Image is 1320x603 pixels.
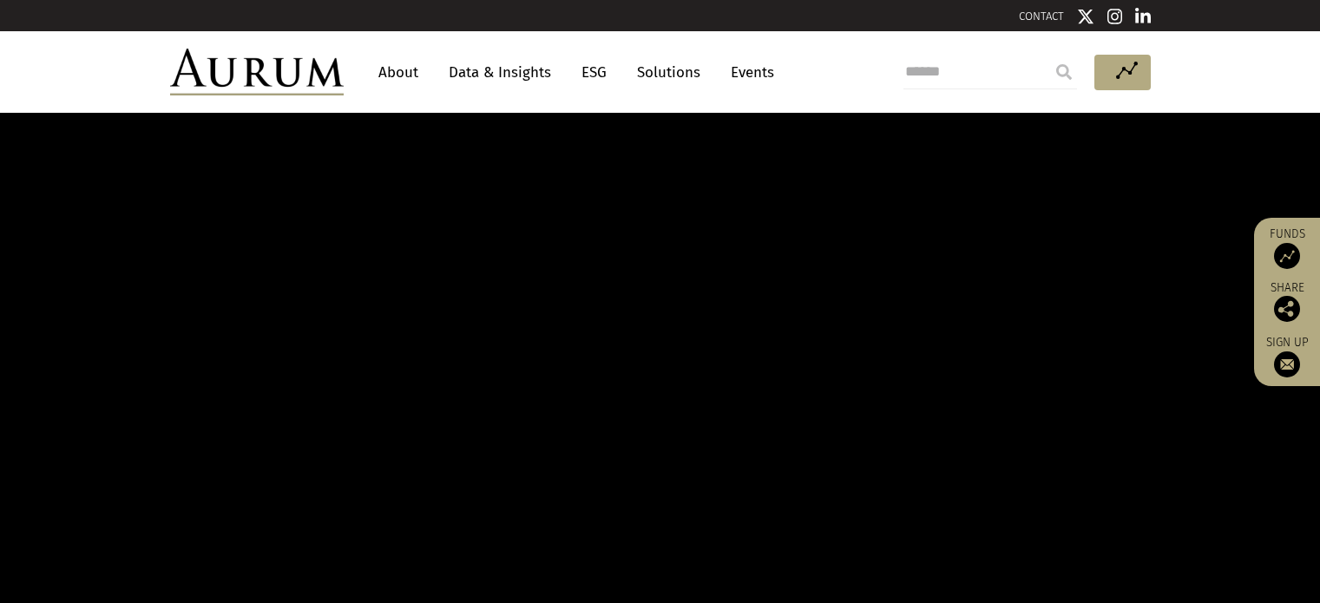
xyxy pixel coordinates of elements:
[1274,296,1300,322] img: Share this post
[1135,8,1151,25] img: Linkedin icon
[170,49,344,95] img: Aurum
[1274,351,1300,377] img: Sign up to our newsletter
[1019,10,1064,23] a: CONTACT
[1047,55,1081,89] input: Submit
[1077,8,1094,25] img: Twitter icon
[628,56,709,88] a: Solutions
[370,56,427,88] a: About
[440,56,560,88] a: Data & Insights
[722,56,774,88] a: Events
[573,56,615,88] a: ESG
[1263,226,1311,269] a: Funds
[1263,335,1311,377] a: Sign up
[1263,282,1311,322] div: Share
[1274,243,1300,269] img: Access Funds
[1107,8,1123,25] img: Instagram icon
